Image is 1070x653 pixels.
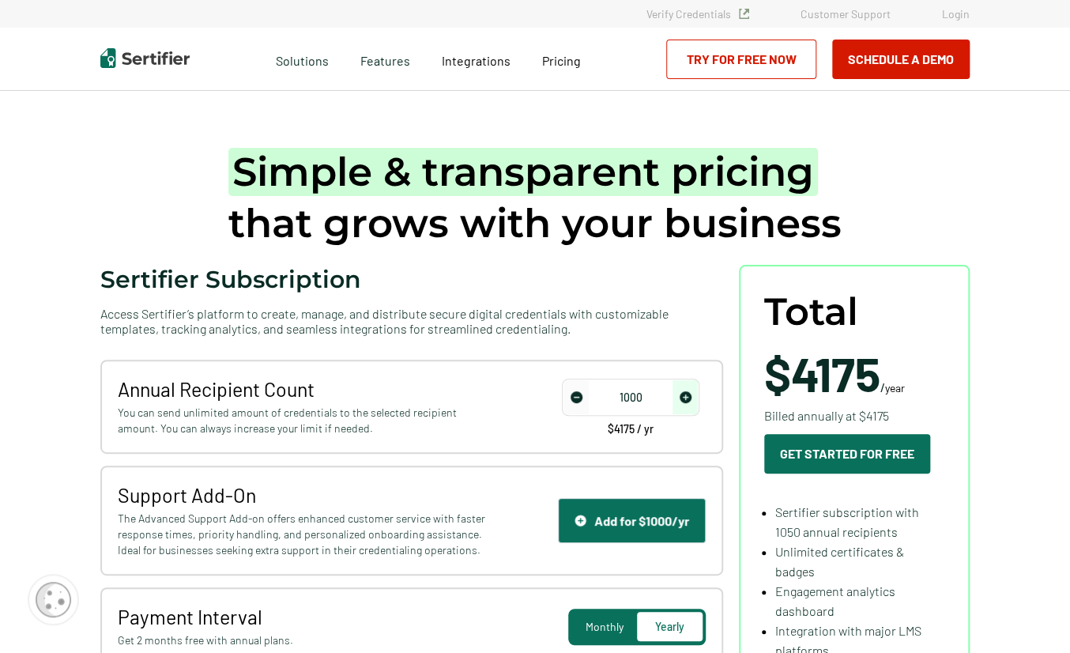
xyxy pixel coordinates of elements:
[100,48,190,68] img: Sertifier | Digital Credentialing Platform
[764,406,889,425] span: Billed annually at $4175
[542,53,581,68] span: Pricing
[764,290,858,334] span: Total
[775,583,895,618] span: Engagement analytics dashboard
[442,53,511,68] span: Integrations
[118,405,490,436] span: You can send unlimited amount of credentials to the selected recipient amount. You can always inc...
[775,544,904,579] span: Unlimited certificates & badges
[608,424,654,435] span: $4175 / yr
[118,483,490,507] span: Support Add-On
[764,434,930,474] button: Get Started For Free
[673,380,698,414] span: increase number
[118,511,490,558] span: The Advanced Support Add-on offers enhanced customer service with faster response times, priority...
[680,391,691,403] img: Increase Icon
[276,49,329,69] span: Solutions
[100,306,723,336] span: Access Sertifier’s platform to create, manage, and distribute secure digital credentials with cus...
[764,349,905,397] span: /
[36,582,71,617] img: Cookie Popup Icon
[571,391,582,403] img: Decrease Icon
[764,345,880,402] span: $4175
[228,146,842,249] h1: that grows with your business
[442,49,511,69] a: Integrations
[563,380,589,414] span: decrease number
[832,40,970,79] button: Schedule a Demo
[655,620,684,633] span: Yearly
[646,7,749,21] a: Verify Credentials
[775,504,919,539] span: Sertifier subscription with 1050 annual recipients
[575,513,689,528] div: Add for $1000/yr
[801,7,891,21] a: Customer Support
[360,49,410,69] span: Features
[118,605,490,628] span: Payment Interval
[228,148,818,196] span: Simple & transparent pricing
[100,265,361,294] span: Sertifier Subscription
[885,381,905,394] span: year
[991,577,1070,653] iframe: Chat Widget
[558,498,706,543] button: Support IconAdd for $1000/yr
[739,9,749,19] img: Verified
[942,7,970,21] a: Login
[118,377,490,401] span: Annual Recipient Count
[575,515,586,527] img: Support Icon
[542,49,581,69] a: Pricing
[666,40,816,79] a: Try for Free Now
[118,632,490,648] span: Get 2 months free with annual plans.
[586,620,624,633] span: Monthly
